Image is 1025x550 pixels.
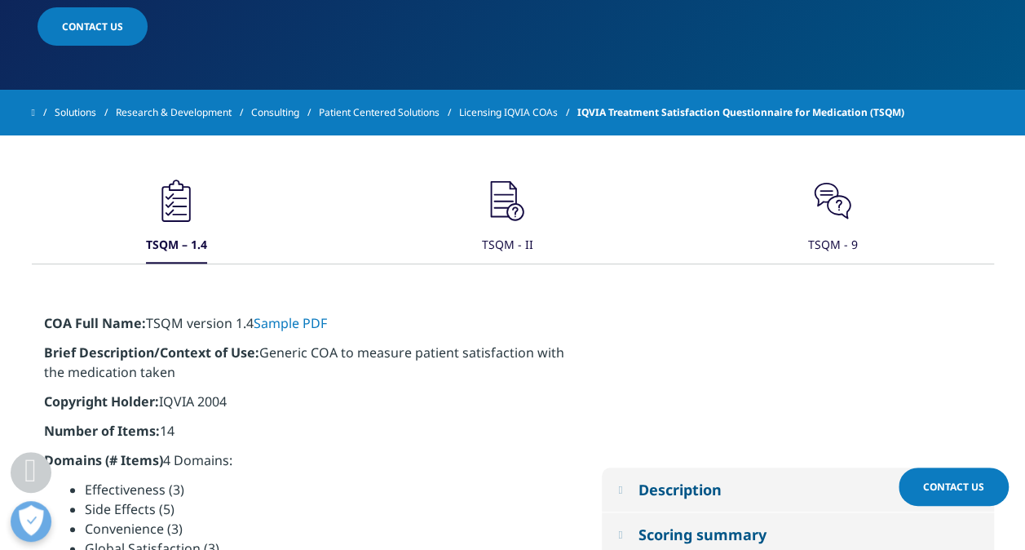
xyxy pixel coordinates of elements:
[602,468,994,512] button: Description
[577,98,904,127] span: IQVIA Treatment Satisfaction Questionnaire for Medication (TSQM)
[146,228,207,264] div: TSQM – 1.4
[85,499,565,519] li: Side Effects (5)
[44,450,565,480] p: 4 Domains:
[62,20,123,33] span: Contact us
[44,422,160,440] strong: Number of Items:
[899,468,1009,506] a: Contact Us
[923,480,984,494] span: Contact Us
[85,480,565,499] li: Effectiveness (3)
[44,344,259,361] strong: Brief Description/Context of Use:
[44,392,565,421] p: IQVIA 2004
[116,98,251,127] a: Research & Development
[44,393,159,410] strong: Copyright Holder:
[806,176,858,264] button: TSQM - 9
[85,519,565,539] li: Convenience (3)
[638,525,766,544] div: Scoring summary
[482,228,533,264] div: TSQM - II
[479,176,533,264] button: TSQM - II
[251,98,319,127] a: Consulting
[44,343,565,392] p: Generic COA to measure patient satisfaction with the medication taken
[808,228,858,264] div: TSQM - 9
[38,7,148,46] a: Contact us
[11,501,51,542] button: Open Preferences
[44,313,565,343] p: TSQM version 1.4
[319,98,459,127] a: Patient Centered Solutions
[44,421,565,450] p: 14
[44,451,163,469] strong: Domains (# Items)
[55,98,116,127] a: Solutions
[144,176,207,264] button: TSQM – 1.4
[638,480,721,499] div: Description
[459,98,577,127] a: Licensing IQVIA COAs
[254,314,327,332] a: Sample PDF
[44,314,146,332] strong: COA Full Name:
